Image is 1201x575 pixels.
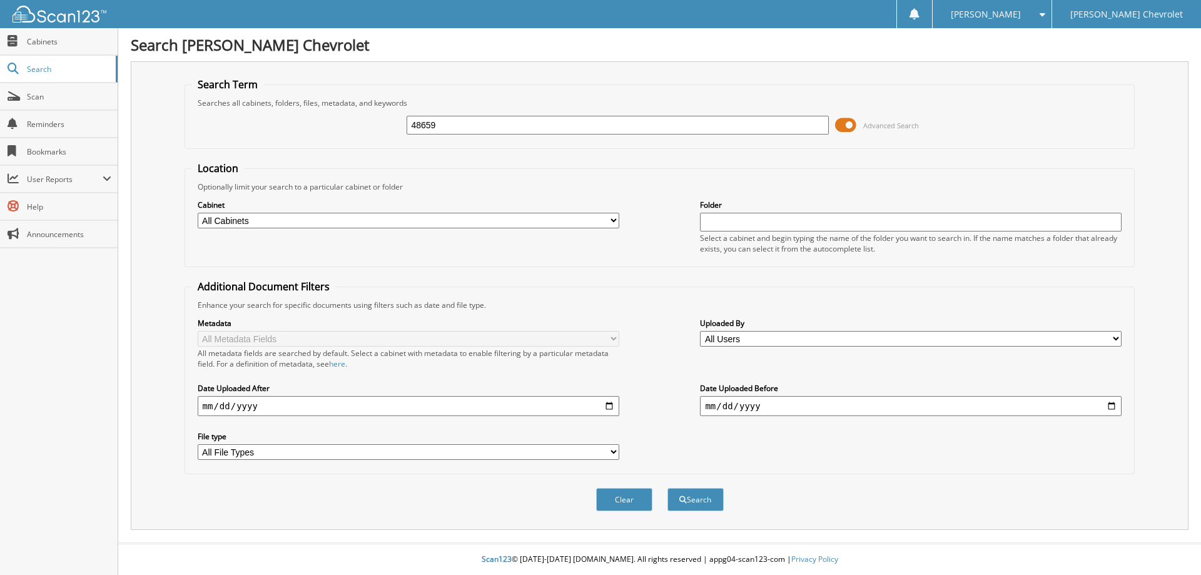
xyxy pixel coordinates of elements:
h1: Search [PERSON_NAME] Chevrolet [131,34,1188,55]
span: Reminders [27,119,111,130]
span: Advanced Search [863,121,919,130]
span: Bookmarks [27,146,111,157]
span: [PERSON_NAME] [951,11,1021,18]
a: here [329,359,345,369]
div: © [DATE]-[DATE] [DOMAIN_NAME]. All rights reserved | appg04-scan123-com | [118,544,1201,575]
span: Scan [27,91,111,102]
span: Search [27,64,109,74]
div: All metadata fields are searched by default. Select a cabinet with metadata to enable filtering b... [198,348,619,369]
div: Searches all cabinets, folders, files, metadata, and keywords [191,98,1128,108]
button: Search [667,488,724,511]
div: Optionally limit your search to a particular cabinet or folder [191,181,1128,192]
label: Folder [700,200,1122,210]
label: Cabinet [198,200,619,210]
a: Privacy Policy [791,554,838,564]
button: Clear [596,488,652,511]
span: Announcements [27,229,111,240]
span: Help [27,201,111,212]
input: start [198,396,619,416]
div: Enhance your search for specific documents using filters such as date and file type. [191,300,1128,310]
span: Scan123 [482,554,512,564]
label: Date Uploaded After [198,383,619,394]
div: Select a cabinet and begin typing the name of the folder you want to search in. If the name match... [700,233,1122,254]
label: Date Uploaded Before [700,383,1122,394]
span: User Reports [27,174,103,185]
input: end [700,396,1122,416]
label: Metadata [198,318,619,328]
img: scan123-logo-white.svg [13,6,106,23]
legend: Location [191,161,245,175]
label: File type [198,431,619,442]
label: Uploaded By [700,318,1122,328]
span: Cabinets [27,36,111,47]
iframe: Chat Widget [1138,515,1201,575]
span: [PERSON_NAME] Chevrolet [1070,11,1183,18]
legend: Additional Document Filters [191,280,336,293]
legend: Search Term [191,78,264,91]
